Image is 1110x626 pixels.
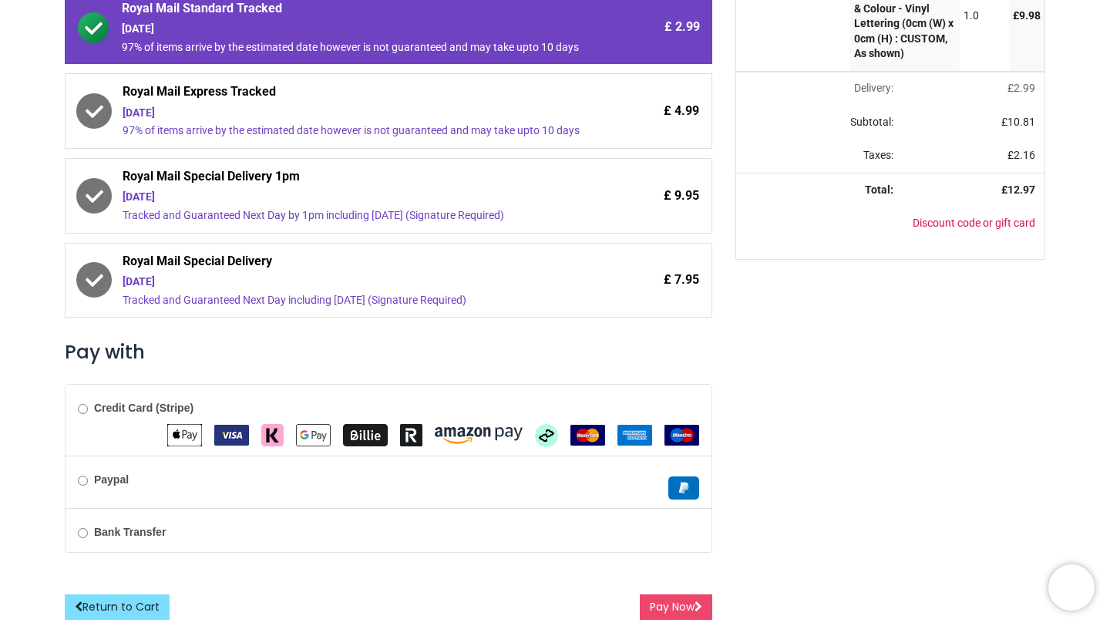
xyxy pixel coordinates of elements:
[296,424,331,446] img: Google Pay
[1007,149,1035,161] span: £
[123,168,584,190] span: Royal Mail Special Delivery 1pm
[664,187,699,204] span: £ 9.95
[123,253,584,274] span: Royal Mail Special Delivery
[122,22,584,37] div: [DATE]
[296,429,331,441] span: Google Pay
[261,429,284,441] span: Klarna
[1019,9,1041,22] span: 9.98
[400,429,422,441] span: Revolut Pay
[664,103,699,119] span: £ 4.99
[261,424,284,446] img: Klarna
[78,476,88,486] input: Paypal
[617,425,652,446] img: American Express
[94,473,129,486] b: Paypal
[123,208,584,224] div: Tracked and Guaranteed Next Day by 1pm including [DATE] (Signature Required)
[664,19,700,35] span: £ 2.99
[617,429,652,441] span: American Express
[1014,149,1035,161] span: 2.16
[1007,183,1035,196] span: 12.97
[913,217,1035,229] a: Discount code or gift card
[535,429,558,441] span: Afterpay Clearpay
[214,425,249,446] img: VISA
[1001,183,1035,196] strong: £
[123,83,584,105] span: Royal Mail Express Tracked
[343,429,388,441] span: Billie
[167,429,202,441] span: Apple Pay
[664,271,699,288] span: £ 7.95
[736,139,903,173] td: Taxes:
[123,293,584,308] div: Tracked and Guaranteed Next Day including [DATE] (Signature Required)
[214,429,249,441] span: VISA
[1013,9,1041,22] span: £
[964,8,1006,24] div: 1.0
[123,274,584,290] div: [DATE]
[94,526,166,538] b: Bank Transfer
[343,424,388,446] img: Billie
[736,106,903,140] td: Subtotal:
[167,424,202,446] img: Apple Pay
[400,424,422,446] img: Revolut Pay
[736,72,903,106] td: Delivery will be updated after choosing a new delivery method
[640,594,712,621] button: Pay Now
[1048,564,1095,611] iframe: Brevo live chat
[123,123,584,139] div: 97% of items arrive by the estimated date however is not guaranteed and may take upto 10 days
[435,427,523,444] img: Amazon Pay
[668,481,699,493] span: Paypal
[535,424,558,447] img: Afterpay Clearpay
[78,404,88,414] input: Credit Card (Stripe)
[435,429,523,441] span: Amazon Pay
[1001,116,1035,128] span: £
[570,425,605,446] img: MasterCard
[122,40,584,56] div: 97% of items arrive by the estimated date however is not guaranteed and may take upto 10 days
[65,339,712,365] h3: Pay with
[65,594,170,621] a: Return to Cart
[664,429,699,441] span: Maestro
[78,528,88,538] input: Bank Transfer
[668,476,699,500] img: Paypal
[664,425,699,446] img: Maestro
[123,106,584,121] div: [DATE]
[1007,116,1035,128] span: 10.81
[570,429,605,441] span: MasterCard
[123,190,584,205] div: [DATE]
[865,183,893,196] strong: Total:
[1014,82,1035,94] span: 2.99
[94,402,193,414] b: Credit Card (Stripe)
[1007,82,1035,94] span: £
